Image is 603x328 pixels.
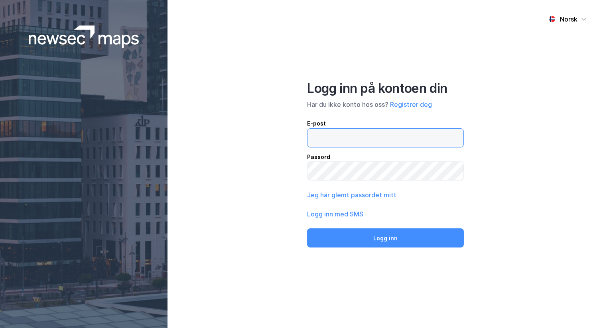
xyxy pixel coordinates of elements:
div: Norsk [560,14,577,24]
button: Logg inn [307,228,464,247]
div: Har du ikke konto hos oss? [307,100,464,109]
button: Logg inn med SMS [307,209,363,219]
div: Passord [307,152,464,162]
div: E-post [307,119,464,128]
button: Registrer deg [390,100,432,109]
button: Jeg har glemt passordet mitt [307,190,396,200]
div: Logg inn på kontoen din [307,81,464,96]
img: logoWhite.bf58a803f64e89776f2b079ca2356427.svg [29,26,139,48]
